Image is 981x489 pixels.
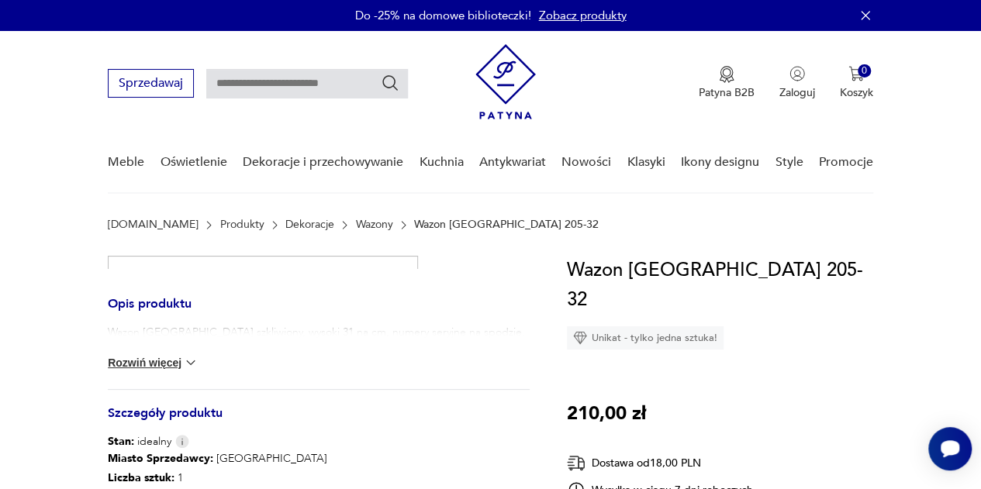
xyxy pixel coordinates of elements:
a: Zobacz produkty [539,8,627,23]
a: Dekoracje i przechowywanie [243,133,403,192]
a: Ikona medaluPatyna B2B [699,66,755,100]
img: Info icon [175,435,189,448]
b: Miasto Sprzedawcy : [108,451,213,466]
a: Kuchnia [419,133,463,192]
p: 210,00 zł [567,399,646,429]
img: Ikona diamentu [573,331,587,345]
iframe: Smartsupp widget button [928,427,972,470]
div: Unikat - tylko jedna sztuka! [567,326,724,350]
button: Sprzedawaj [108,69,194,98]
a: Produkty [220,219,264,231]
img: Patyna - sklep z meblami i dekoracjami vintage [475,44,536,119]
img: Ikona dostawy [567,453,585,473]
a: Sprzedawaj [108,79,194,90]
p: 1 [108,469,530,488]
img: Ikona medalu [719,66,734,83]
span: idealny [108,434,171,449]
h3: Szczegóły produktu [108,408,530,434]
p: Wazon [GEOGRAPHIC_DATA] szkliwiony, wysoki 31 na cm, numery seryjne na spodzie. [108,325,525,340]
h3: Opis produktu [108,299,530,325]
img: chevron down [183,355,199,370]
button: Patyna B2B [699,66,755,100]
div: 0 [858,64,871,77]
a: Promocje [819,133,873,192]
p: [GEOGRAPHIC_DATA] [108,449,530,469]
a: Dekoracje [285,219,334,231]
h1: Wazon [GEOGRAPHIC_DATA] 205-32 [567,256,873,315]
img: Ikonka użytkownika [789,66,805,81]
a: Antykwariat [479,133,546,192]
img: Ikona koszyka [848,66,864,81]
p: Zaloguj [779,85,815,100]
b: Liczba sztuk: [108,470,174,485]
a: Wazony [356,219,393,231]
button: Szukaj [381,74,399,92]
a: Meble [108,133,144,192]
div: Dostawa od 18,00 PLN [567,453,753,473]
a: Style [775,133,803,192]
button: Zaloguj [779,66,815,100]
a: Ikony designu [681,133,759,192]
p: Do -25% na domowe biblioteczki! [355,8,531,23]
a: Oświetlenie [161,133,227,192]
a: [DOMAIN_NAME] [108,219,199,231]
a: Nowości [561,133,611,192]
p: Wazon [GEOGRAPHIC_DATA] 205-32 [414,219,599,231]
button: 0Koszyk [840,66,873,100]
p: Koszyk [840,85,873,100]
a: Klasyki [627,133,665,192]
p: Patyna B2B [699,85,755,100]
b: Stan: [108,434,134,449]
button: Rozwiń więcej [108,355,198,370]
